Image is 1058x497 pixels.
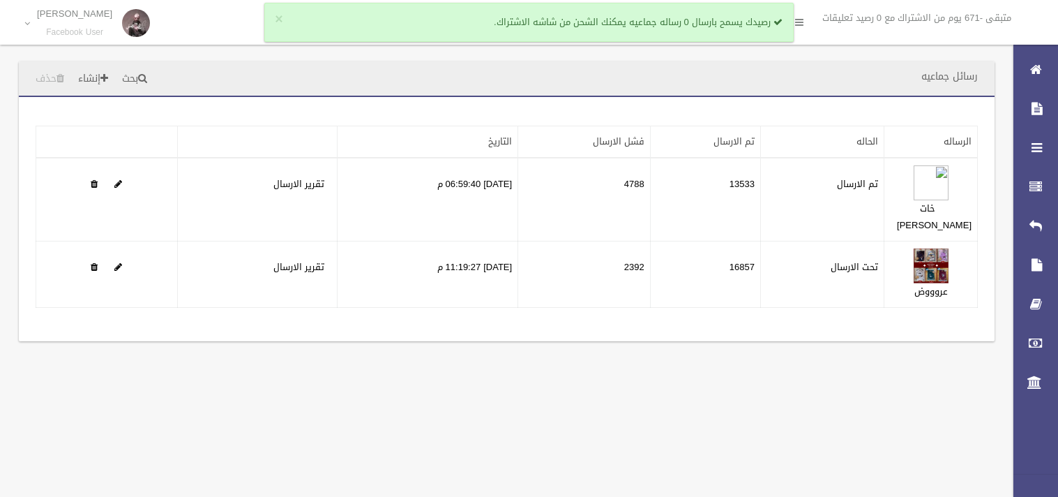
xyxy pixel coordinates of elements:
[831,259,878,276] label: تحت الارسال
[488,133,512,150] a: التاريخ
[650,242,760,308] td: 16857
[914,175,949,193] a: Edit
[114,175,122,193] a: Edit
[273,258,324,276] a: تقرير الارسال
[73,66,114,92] a: إنشاء
[905,63,995,90] header: رسائل جماعيه
[713,133,755,150] a: تم الارسال
[650,158,760,242] td: 13533
[337,158,517,242] td: [DATE] 06:59:40 م
[914,165,949,200] img: 638462089270624237.jpg
[273,175,324,193] a: تقرير الارسال
[116,66,153,92] a: بحث
[884,126,978,158] th: الرساله
[264,3,794,42] div: رصيدك يسمح بارسال 0 رساله جماعيه يمكنك الشحن من شاشه الاشتراك.
[114,258,122,276] a: Edit
[914,248,949,283] img: 638960808276809138.jpg
[275,13,282,27] button: ×
[837,176,878,193] label: تم الارسال
[37,27,112,38] small: Facebook User
[897,200,972,234] a: خات [PERSON_NAME]
[593,133,644,150] a: فشل الارسال
[914,258,949,276] a: Edit
[337,242,517,308] td: [DATE] 11:19:27 م
[761,126,884,158] th: الحاله
[37,8,112,19] p: [PERSON_NAME]
[518,158,651,242] td: 4788
[914,283,948,300] a: عروووض
[518,242,651,308] td: 2392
